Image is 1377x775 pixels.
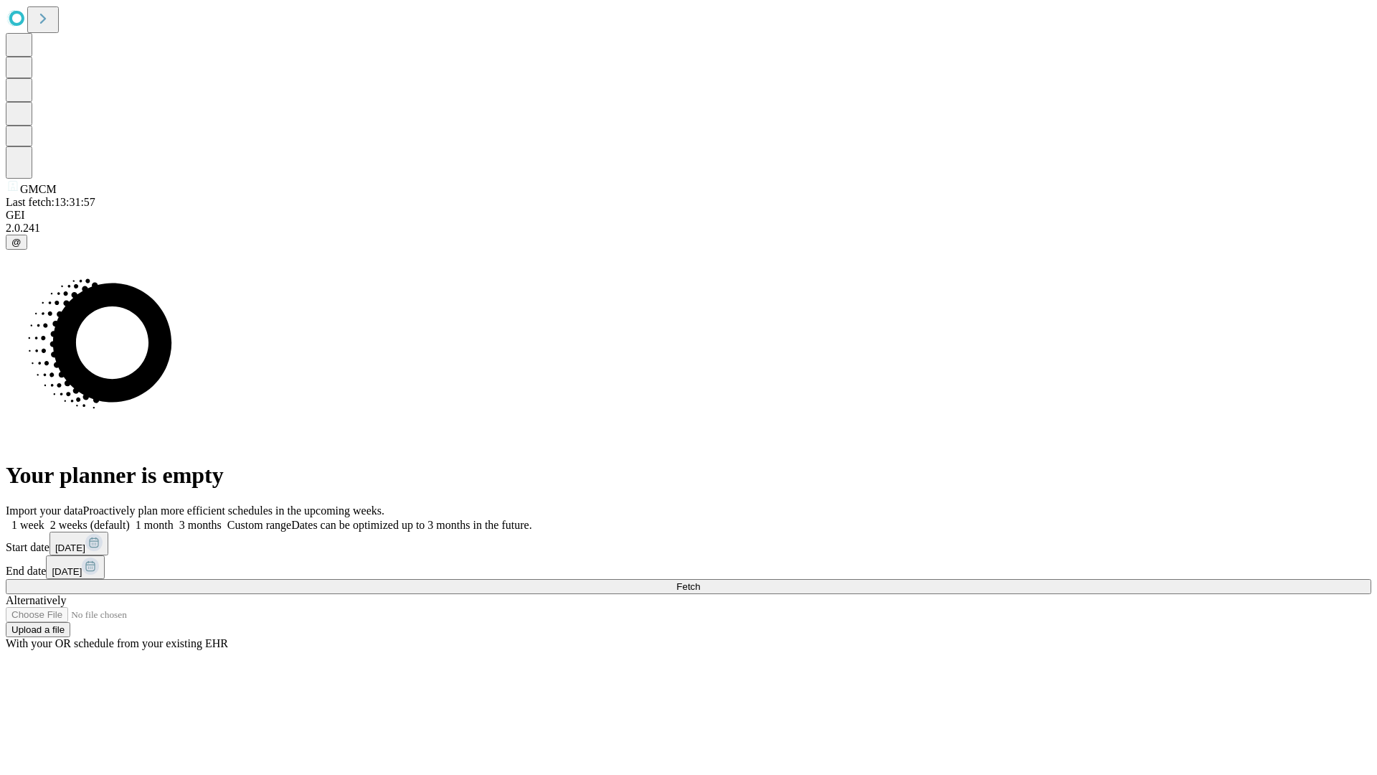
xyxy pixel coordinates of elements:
[6,196,95,208] span: Last fetch: 13:31:57
[291,519,531,531] span: Dates can be optimized up to 3 months in the future.
[11,519,44,531] span: 1 week
[179,519,222,531] span: 3 months
[6,555,1371,579] div: End date
[20,183,57,195] span: GMCM
[6,637,228,649] span: With your OR schedule from your existing EHR
[6,209,1371,222] div: GEI
[6,222,1371,235] div: 2.0.241
[6,504,83,517] span: Import your data
[6,622,70,637] button: Upload a file
[6,532,1371,555] div: Start date
[55,542,85,553] span: [DATE]
[6,462,1371,489] h1: Your planner is empty
[52,566,82,577] span: [DATE]
[227,519,291,531] span: Custom range
[11,237,22,248] span: @
[136,519,174,531] span: 1 month
[6,579,1371,594] button: Fetch
[83,504,384,517] span: Proactively plan more efficient schedules in the upcoming weeks.
[50,519,130,531] span: 2 weeks (default)
[6,594,66,606] span: Alternatively
[49,532,108,555] button: [DATE]
[46,555,105,579] button: [DATE]
[676,581,700,592] span: Fetch
[6,235,27,250] button: @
